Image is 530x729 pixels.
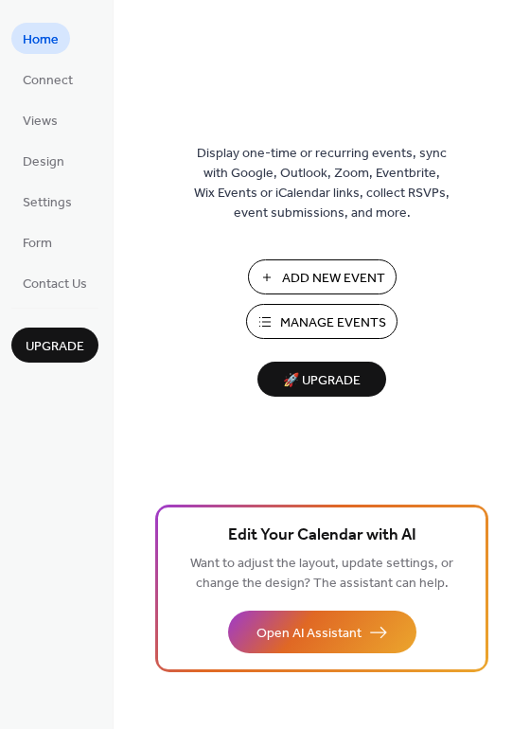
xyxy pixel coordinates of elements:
[11,63,84,95] a: Connect
[246,304,397,339] button: Manage Events
[11,226,63,258] a: Form
[11,267,98,298] a: Contact Us
[269,368,375,394] span: 🚀 Upgrade
[280,313,386,333] span: Manage Events
[23,152,64,172] span: Design
[23,275,87,294] span: Contact Us
[23,234,52,254] span: Form
[282,269,385,289] span: Add New Event
[190,551,453,596] span: Want to adjust the layout, update settings, or change the design? The assistant can help.
[23,193,72,213] span: Settings
[11,23,70,54] a: Home
[257,362,386,397] button: 🚀 Upgrade
[256,624,362,644] span: Open AI Assistant
[11,104,69,135] a: Views
[23,30,59,50] span: Home
[194,144,450,223] span: Display one-time or recurring events, sync with Google, Outlook, Zoom, Eventbrite, Wix Events or ...
[26,337,84,357] span: Upgrade
[11,328,98,363] button: Upgrade
[228,611,416,653] button: Open AI Assistant
[23,71,73,91] span: Connect
[248,259,397,294] button: Add New Event
[23,112,58,132] span: Views
[11,145,76,176] a: Design
[11,186,83,217] a: Settings
[228,523,416,549] span: Edit Your Calendar with AI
